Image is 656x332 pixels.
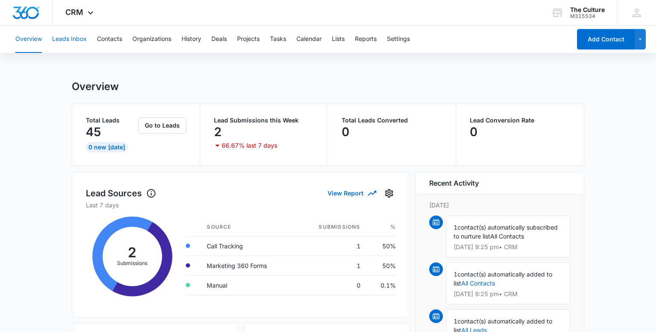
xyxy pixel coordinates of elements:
button: Projects [237,26,260,53]
button: Reports [355,26,377,53]
p: 0 [470,125,477,139]
h1: Overview [72,80,119,93]
th: Submissions [296,218,367,236]
td: 0 [296,275,367,295]
button: Settings [382,186,396,200]
span: 1 [454,271,457,278]
div: 0 New [DATE] [86,142,128,152]
td: 50% [367,256,396,275]
span: 1 [454,224,457,231]
button: Overview [15,26,42,53]
button: Tasks [270,26,286,53]
button: Leads Inbox [52,26,87,53]
span: CRM [65,8,83,17]
button: Contacts [97,26,122,53]
td: Manual [200,275,296,295]
td: Marketing 360 Forms [200,256,296,275]
p: 66.67% last 7 days [222,143,277,149]
button: Add Contact [577,29,635,50]
button: Deals [211,26,227,53]
p: Lead Submissions this Week [214,117,314,123]
p: 45 [86,125,101,139]
a: All Contacts [461,280,495,287]
button: Settings [387,26,410,53]
span: All Contacts [490,233,524,240]
p: [DATE] 9:25 pm • CRM [454,291,563,297]
span: contact(s) automatically added to list [454,271,552,287]
h6: Recent Activity [429,178,479,188]
p: 0 [342,125,349,139]
span: 1 [454,317,457,325]
button: History [182,26,201,53]
p: [DATE] 9:25 pm • CRM [454,244,563,250]
button: Organizations [132,26,171,53]
p: Lead Conversion Rate [470,117,571,123]
p: Total Leads [86,117,137,123]
div: account id [570,13,605,19]
td: Call Tracking [200,236,296,256]
p: 2 [214,125,222,139]
button: View Report [328,186,375,201]
button: Lists [332,26,345,53]
th: Source [200,218,296,236]
button: Calendar [296,26,322,53]
td: 1 [296,256,367,275]
div: account name [570,6,605,13]
td: 1 [296,236,367,256]
td: 50% [367,236,396,256]
button: Go to Leads [138,117,186,134]
span: contact(s) automatically subscribed to nurture list [454,224,558,240]
td: 0.1% [367,275,396,295]
th: % [367,218,396,236]
p: [DATE] [429,201,570,210]
p: Total Leads Converted [342,117,442,123]
a: Go to Leads [138,122,186,129]
p: Last 7 days [86,201,396,210]
h1: Lead Sources [86,187,156,200]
